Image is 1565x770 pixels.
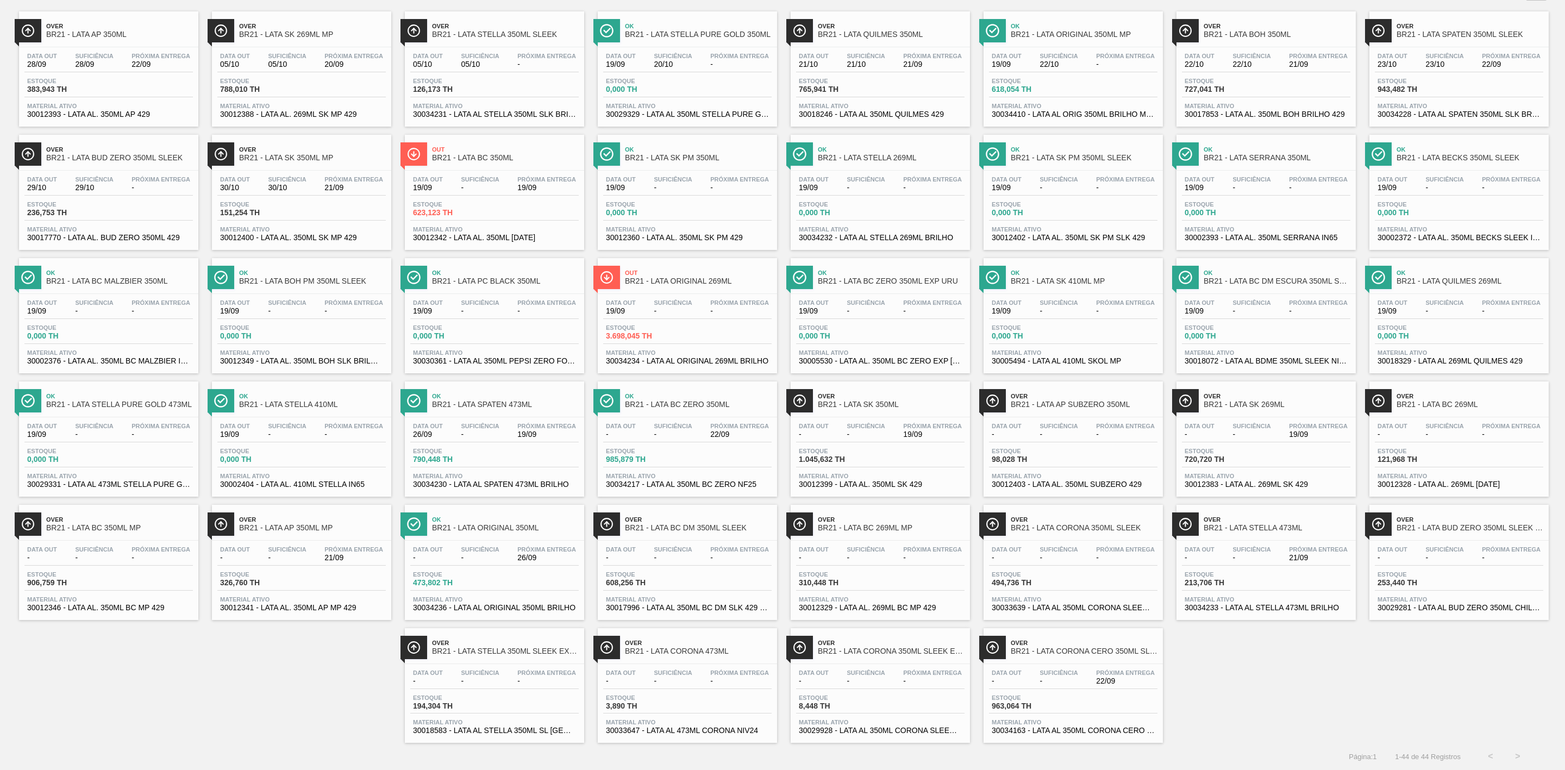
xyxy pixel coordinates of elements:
span: BR21 - LATA STELLA 350ML SLEEK [432,30,579,39]
a: ÍconeOkBR21 - LATA QUILMES 269MLData out19/09Suficiência-Próxima Entrega-Estoque0,000 THMaterial ... [1361,250,1554,373]
img: Ícone [793,24,806,37]
span: BR21 - LATA SK 269ML MP [239,30,386,39]
span: Estoque [1378,78,1454,84]
span: Suficiência [268,53,306,59]
span: Data out [606,53,636,59]
span: Próxima Entrega [1096,176,1155,183]
span: 788,010 TH [220,85,296,93]
span: 30034232 - LATA AL STELLA 269ML BRILHO [799,234,962,242]
span: Ok [625,146,772,153]
img: Ícone [1179,24,1192,37]
span: Data out [220,176,250,183]
span: Suficiência [1425,176,1463,183]
span: Suficiência [847,176,885,183]
span: 05/10 [220,60,250,68]
span: Suficiência [461,53,499,59]
a: ÍconeOkBR21 - LATA SK PM 350ML SLEEKData out19/09Suficiência-Próxima Entrega-Estoque0,000 THMater... [975,127,1168,250]
span: Próxima Entrega [517,176,576,183]
span: Data out [220,299,250,306]
span: 28/09 [27,60,57,68]
span: Suficiência [75,299,113,306]
span: Material ativo [606,103,769,109]
span: Out [625,270,772,276]
a: ÍconeOverBR21 - LATA SPATEN 350ML SLEEKData out23/10Suficiência23/10Próxima Entrega22/09Estoque94... [1361,3,1554,127]
img: Ícone [600,24,614,37]
span: Suficiência [1232,299,1270,306]
span: Data out [1185,299,1215,306]
a: ÍconeOverBR21 - LATA BOH 350MLData out22/10Suficiência22/10Próxima Entrega21/09Estoque727,041 THM... [1168,3,1361,127]
span: - [1482,184,1541,192]
span: BR21 - LATA BC DM ESCURA 350ML SLEEK [1204,277,1350,285]
span: BR21 - LATA ORIGINAL 269ML [625,277,772,285]
span: - [132,307,190,315]
span: 765,941 TH [799,85,875,93]
span: Próxima Entrega [132,176,190,183]
span: Suficiência [461,299,499,306]
img: Ícone [214,271,228,284]
span: 0,000 TH [799,209,875,217]
span: BR21 - LATA SPATEN 350ML SLEEK [1397,30,1543,39]
span: 30034231 - LATA AL STELLA 350ML SLK BRILHO [413,110,576,118]
span: Estoque [992,201,1068,208]
span: Over [1204,23,1350,29]
span: 22/10 [1040,60,1078,68]
span: Data out [799,176,829,183]
span: 19/09 [1378,184,1407,192]
img: Ícone [21,271,35,284]
span: Suficiência [654,299,692,306]
span: Over [239,146,386,153]
span: 0,000 TH [1378,209,1454,217]
span: Material ativo [27,226,190,233]
span: 30002372 - LATA AL. 350ML BECKS SLEEK IN65 [1378,234,1541,242]
span: Material ativo [799,226,962,233]
span: Próxima Entrega [710,299,769,306]
span: Data out [27,299,57,306]
span: Suficiência [1232,176,1270,183]
span: 30034228 - LATA AL SPATEN 350ML SLK BRILHO [1378,110,1541,118]
span: BR21 - LATA SK PM 350ML [625,154,772,162]
span: 30/10 [220,184,250,192]
span: 30002393 - LATA AL. 350ML SERRANA IN65 [1185,234,1348,242]
span: 05/10 [268,60,306,68]
span: Data out [27,53,57,59]
span: Over [46,146,193,153]
span: Material ativo [413,103,576,109]
span: Ok [1011,270,1157,276]
span: 21/09 [1289,60,1348,68]
span: BR21 - LATA SK PM 350ML SLEEK [1011,154,1157,162]
span: - [710,60,769,68]
span: Próxima Entrega [903,299,962,306]
span: Estoque [606,78,682,84]
img: Ícone [1372,271,1385,284]
span: Data out [413,299,443,306]
span: Out [432,146,579,153]
span: 30012393 - LATA AL. 350ML AP 429 [27,110,190,118]
span: Próxima Entrega [1289,299,1348,306]
span: Data out [992,53,1022,59]
span: - [654,184,692,192]
span: Suficiência [75,176,113,183]
span: 20/10 [654,60,692,68]
span: - [903,184,962,192]
span: Estoque [27,201,103,208]
span: Ok [818,146,965,153]
span: Material ativo [220,226,383,233]
span: Próxima Entrega [1482,176,1541,183]
span: Over [1397,23,1543,29]
span: 30012400 - LATA AL. 350ML SK MP 429 [220,234,383,242]
span: 30017853 - LATA AL. 350ML BOH BRILHO 429 [1185,110,1348,118]
span: - [517,60,576,68]
span: 623,123 TH [413,209,489,217]
span: Data out [799,53,829,59]
span: Próxima Entrega [324,176,383,183]
span: 23/10 [1378,60,1407,68]
a: ÍconeOverBR21 - LATA AP 350MLData out28/09Suficiência28/09Próxima Entrega22/09Estoque383,943 THMa... [11,3,204,127]
span: - [1289,184,1348,192]
span: Próxima Entrega [903,176,962,183]
span: Data out [606,176,636,183]
a: ÍconeOverBR21 - LATA SK 350ML MPData out30/10Suficiência30/10Próxima Entrega21/09Estoque151,254 T... [204,127,397,250]
span: 383,943 TH [27,85,103,93]
a: ÍconeOkBR21 - LATA BC DM ESCURA 350ML SLEEKData out19/09Suficiência-Próxima Entrega-Estoque0,000 ... [1168,250,1361,373]
span: Over [46,23,193,29]
span: Estoque [413,78,489,84]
